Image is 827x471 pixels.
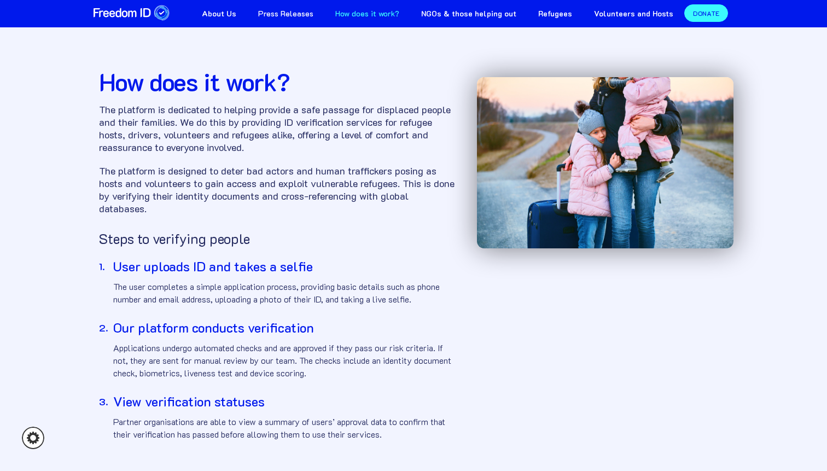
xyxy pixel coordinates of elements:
h3: View verification statuses [113,393,455,410]
p: Applications undergo automated checks and are approved if they pass our risk criteria. If not, th... [113,341,455,379]
strong: Refugees [538,8,572,19]
h3: User uploads ID and takes a selfie [113,258,455,275]
h1: How does it work? [99,71,455,92]
div: 2. [99,319,110,336]
h3: Our platform conducts verification [113,319,455,336]
div: 3. [99,393,110,410]
p: Partner organisations are able to view a summary of users’ approval data to confirm that their ve... [113,415,455,440]
strong: Volunteers and Hosts [594,8,673,19]
a: Cookie settings [22,427,44,449]
a: DONATE [684,4,728,22]
div: 1. [99,258,110,275]
h2: The platform is designed to deter bad actors and human traffickers posing as hosts and volunteers... [99,165,455,215]
h3: Steps to verifying people [99,231,455,246]
strong: About Us [202,8,236,19]
h2: The platform is dedicated to helping provide a safe passage for displaced people and their famili... [99,103,455,154]
p: The user completes a simple application process, providing basic details such as phone number and... [113,280,455,305]
strong: NGOs & those helping out [421,8,516,19]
